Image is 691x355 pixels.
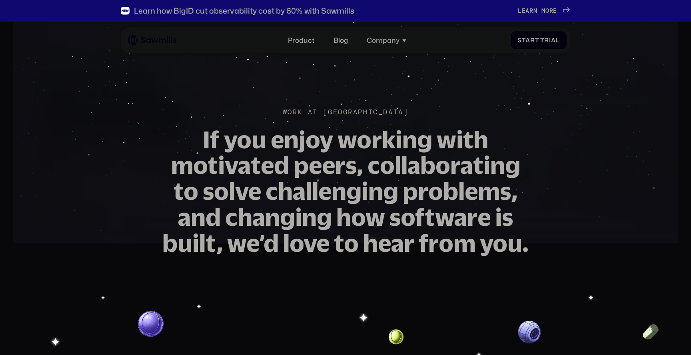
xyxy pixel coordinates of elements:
a: Start Trial [511,32,567,49]
h1: If you enjoy working with motivated peers, collaborating to solve challenging problems, and chang... [162,127,529,256]
a: Product [283,31,320,50]
div: Company [367,36,399,44]
div: Learn how BigID cut observability cost by 60% with Sawmills [134,6,354,15]
div: Start Trial [517,37,559,44]
div: Learn more [518,7,557,14]
a: Learn more [518,7,570,14]
div: Work At [GEOGRAPHIC_DATA] [283,108,409,116]
a: Blog [328,31,353,50]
